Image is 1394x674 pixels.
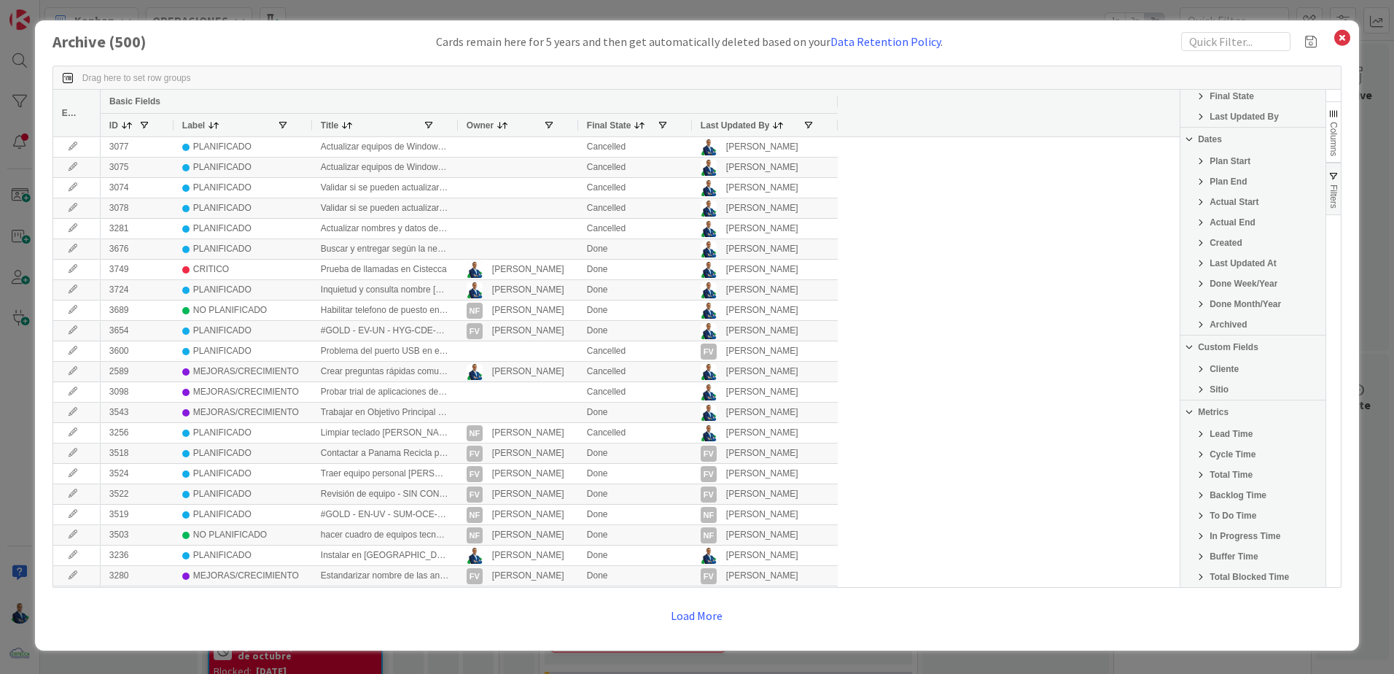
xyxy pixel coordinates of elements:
[578,321,692,341] div: Done
[101,403,174,422] div: 3543
[312,443,458,463] div: Contactar a Panama Recicla para desechos electrónicos - (Aqui colocar lugar de recolección)
[1210,258,1277,268] span: Last Updated At
[182,120,205,131] span: Label
[726,363,798,381] div: [PERSON_NAME]
[467,507,483,523] div: NF
[193,485,252,503] div: PLANIFICADO
[726,567,798,585] div: [PERSON_NAME]
[101,464,174,484] div: 3524
[726,485,798,503] div: [PERSON_NAME]
[1210,531,1280,541] span: In Progress Time
[578,280,692,300] div: Done
[1180,193,1325,211] div: Actual Start
[726,260,798,279] div: [PERSON_NAME]
[312,382,458,402] div: Probar trial de aplicaciones de manejo de contraseñas
[726,342,798,360] div: [PERSON_NAME]
[1210,238,1242,248] span: Created
[1180,108,1325,125] div: Last Updated By
[492,505,564,524] div: [PERSON_NAME]
[1210,429,1253,439] span: Lead Time
[701,364,717,380] img: GA
[1180,88,1325,105] div: Final State
[312,178,458,198] div: Validar si se pueden actualizar equipos de Windows 10 a Windows 11
[101,178,174,198] div: 3074
[1210,112,1279,122] span: Last Updated By
[492,546,564,565] div: [PERSON_NAME]
[701,425,717,441] img: GA
[193,342,252,360] div: PLANIFICADO
[726,403,798,422] div: [PERSON_NAME]
[467,487,483,503] div: FV
[62,108,77,118] span: Edit
[578,505,692,524] div: Done
[701,323,717,339] img: GA
[1210,279,1277,289] span: Done Week/Year
[101,586,174,606] div: 3501
[52,33,198,51] h1: Archive ( 500 )
[1210,91,1254,101] span: Final State
[1180,381,1325,398] div: Sitio
[701,139,717,155] img: GA
[492,444,564,462] div: [PERSON_NAME]
[193,220,252,238] div: PLANIFICADO
[312,137,458,157] div: Actualizar equipos de Windows 10 a Windows 11
[109,96,160,106] span: Basic Fields
[101,505,174,524] div: 3519
[193,465,252,483] div: PLANIFICADO
[312,158,458,177] div: Actualizar equipos de Windows 10 a Windows 11
[726,199,798,217] div: [PERSON_NAME]
[578,382,692,402] div: Cancelled
[701,180,717,196] img: GA
[312,321,458,341] div: #GOLD - EV-UN - HYG-CDE-13-LP - [PERSON_NAME]
[467,323,483,339] div: FV
[1181,32,1290,51] input: Quick Filter...
[701,487,717,503] div: FV
[701,201,717,217] img: GA
[701,282,717,298] img: GA
[1180,425,1325,443] div: Lead Time
[312,525,458,545] div: hacer cuadro de equipos tecnológicas para el seguro
[193,567,299,585] div: MEJORAS/CRECIMIENTO
[701,120,770,131] span: Last Updated By
[312,341,458,361] div: Problema del puerto USB en equipo de [PERSON_NAME]
[578,362,692,381] div: Cancelled
[1180,487,1325,504] div: Backlog Time
[578,198,692,218] div: Cancelled
[701,160,717,176] img: GA
[701,446,717,462] div: FV
[101,382,174,402] div: 3098
[193,526,267,544] div: NO PLANIFICADO
[193,505,252,524] div: PLANIFICADO
[1210,197,1258,207] span: Actual Start
[726,240,798,258] div: [PERSON_NAME]
[701,344,717,360] div: FV
[1180,316,1325,333] div: Archived
[1328,185,1339,209] span: Filters
[578,443,692,463] div: Done
[726,465,798,483] div: [PERSON_NAME]
[312,301,458,320] div: Habilitar telefono de puesto en el puesto de [PERSON_NAME]
[467,446,483,462] div: FV
[321,120,338,131] span: Title
[701,527,717,543] div: NF
[467,303,483,319] div: NF
[726,505,798,524] div: [PERSON_NAME]
[312,403,458,422] div: Trabajar en Objetivo Principal (Buffer Days)
[312,566,458,586] div: Estandarizar nombre de las antenas de los clientes en el aplicativo ARUBA NETWORKS
[312,484,458,504] div: Revisión de equipo - SIN CONTRATO - PFI-OBA-01-LP - [PERSON_NAME]
[101,484,174,504] div: 3522
[312,198,458,218] div: Validar si se pueden actualizar equipos de Windows 10 a Windows 11 - [PERSON_NAME]/SUMRO
[726,444,798,462] div: [PERSON_NAME]
[726,220,798,238] div: [PERSON_NAME]
[193,281,252,299] div: PLANIFICADO
[578,341,692,361] div: Cancelled
[467,548,483,564] img: GA
[1180,360,1325,378] div: Cliente
[101,546,174,565] div: 3236
[1210,217,1255,228] span: Actual End
[1198,342,1258,352] span: Custom Fields
[1180,466,1325,484] div: Total Time
[1210,511,1256,521] span: To Do Time
[193,199,252,217] div: PLANIFICADO
[1180,527,1325,545] div: In Progress Time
